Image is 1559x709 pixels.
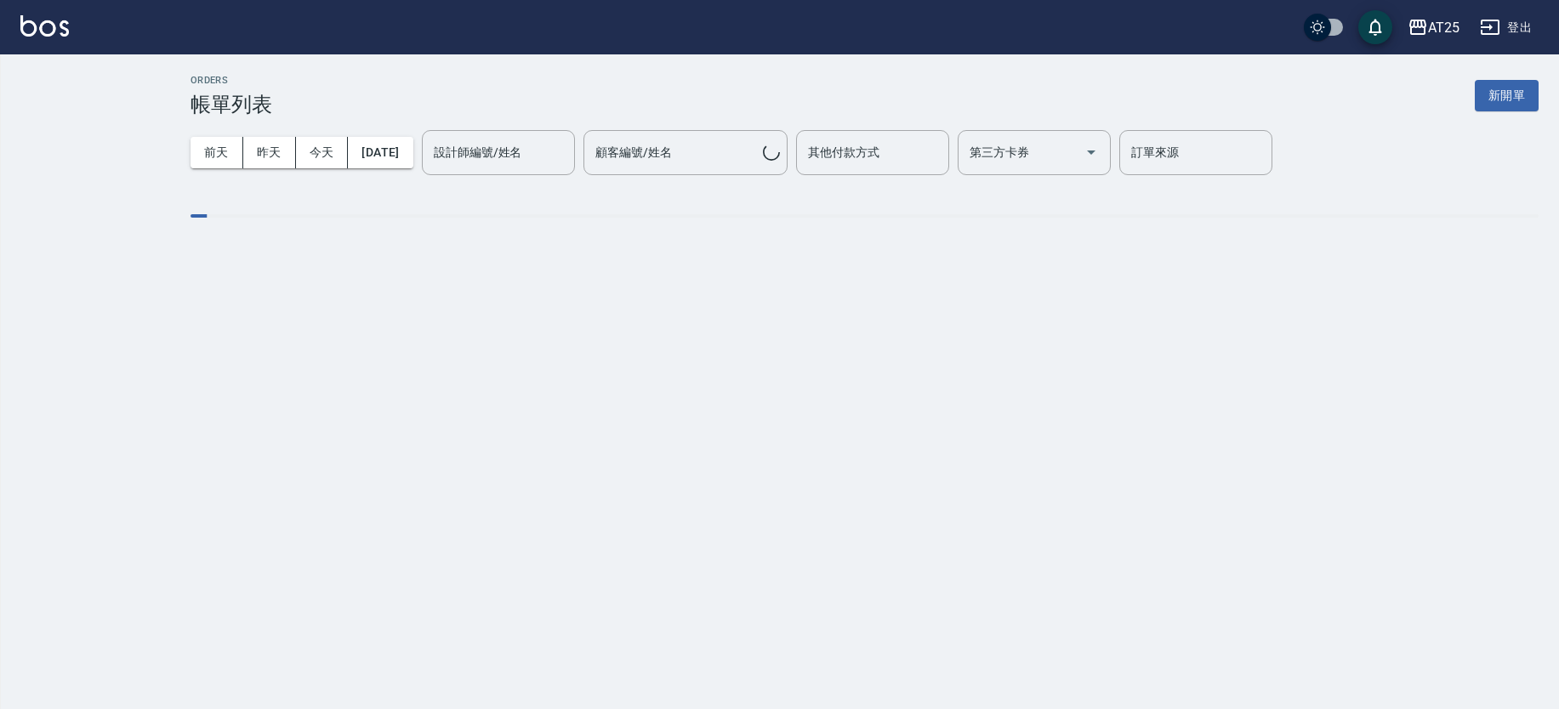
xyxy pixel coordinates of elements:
button: 登出 [1473,12,1539,43]
h3: 帳單列表 [191,93,272,116]
button: 前天 [191,137,243,168]
button: Open [1078,139,1105,166]
button: 今天 [296,137,349,168]
button: AT25 [1401,10,1466,45]
button: save [1358,10,1392,44]
button: 新開單 [1475,80,1539,111]
img: Logo [20,15,69,37]
button: 昨天 [243,137,296,168]
button: [DATE] [348,137,413,168]
h2: ORDERS [191,75,272,86]
a: 新開單 [1475,87,1539,103]
div: AT25 [1428,17,1459,38]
